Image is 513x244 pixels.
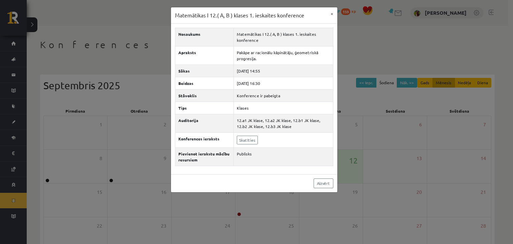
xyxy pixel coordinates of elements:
td: [DATE] 16:30 [233,77,333,89]
th: Stāvoklis [175,89,233,102]
th: Auditorija [175,114,233,132]
td: Publisks [233,147,333,166]
th: Pievienot ierakstu mācību resursiem [175,147,233,166]
th: Konferences ieraksts [175,132,233,147]
a: Skatīties [237,136,258,144]
th: Tips [175,102,233,114]
td: Konference ir pabeigta [233,89,333,102]
td: Klases [233,102,333,114]
th: Apraksts [175,46,233,65]
td: [DATE] 14:55 [233,65,333,77]
th: Beidzas [175,77,233,89]
th: Nosaukums [175,28,233,46]
td: Pakāpe ar racionālu kāpinātāju, ģeometriskā progresija. [233,46,333,65]
a: Aizvērt [314,178,333,188]
button: × [327,7,337,20]
h3: Matemātikas I 12.( A, B ) klases 1. ieskaites konference [175,11,304,19]
th: Sākas [175,65,233,77]
td: Matemātikas I 12.( A, B ) klases 1. ieskaites konference [233,28,333,46]
td: 12.a1 JK klase, 12.a2 JK klase, 12.b1 JK klase, 12.b2 JK klase, 12.b3 JK klase [233,114,333,132]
